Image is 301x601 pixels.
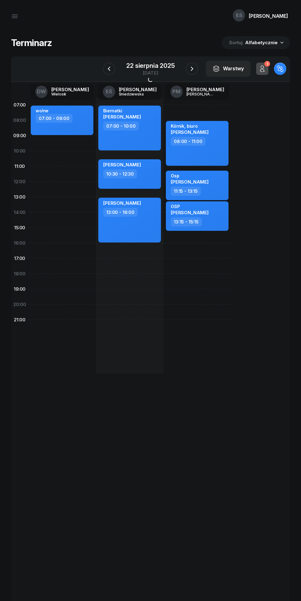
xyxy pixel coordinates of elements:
div: 07:00 - 10:00 [103,122,139,130]
span: [PERSON_NAME] [171,179,209,185]
div: 16:00 [11,235,28,251]
div: Osp [171,173,209,178]
div: Biernatki [103,108,141,113]
div: [PERSON_NAME] [186,92,216,96]
div: 13:00 [11,189,28,205]
div: 11:00 [11,159,28,174]
button: 1 [256,63,268,75]
span: PM [172,89,181,94]
span: [PERSON_NAME] [103,200,141,206]
div: 17:00 [11,251,28,266]
a: PM[PERSON_NAME][PERSON_NAME] [166,84,229,100]
div: Warstwy [213,65,244,73]
div: 10:30 - 12:30 [103,169,137,178]
div: Wielosik [51,92,81,96]
div: [PERSON_NAME] [249,14,288,18]
div: Śniedziewska [119,92,148,96]
div: 15:00 [11,220,28,235]
div: 13:00 - 16:00 [103,208,138,217]
div: [PERSON_NAME] [51,87,89,92]
span: [PERSON_NAME] [171,129,209,135]
div: 20:00 [11,297,28,312]
span: [PERSON_NAME] [171,210,209,215]
div: 07:00 - 09:00 [36,114,72,123]
span: EŚ [106,89,112,94]
div: [PERSON_NAME] [119,87,157,92]
h1: Terminarz [11,37,52,48]
div: 22 sierpnia 2025 [126,63,174,69]
div: 1 [264,61,270,67]
div: wolne [36,108,49,113]
div: Kórnik, biuro [171,123,209,129]
div: 12:00 [11,174,28,189]
div: 10:00 [11,143,28,159]
span: Sortuj [229,39,244,47]
span: [PERSON_NAME] [103,162,141,168]
span: Alfabetycznie [245,40,278,45]
button: Sortuj Alfabetycznie [222,36,290,49]
a: DW[PERSON_NAME]Wielosik [30,84,94,100]
div: 18:00 [11,266,28,281]
div: 14:00 [11,205,28,220]
div: 19:00 [11,281,28,297]
div: 21:00 [11,312,28,328]
div: 07:00 [11,97,28,113]
span: DW [37,89,46,94]
div: OSP [171,204,209,209]
div: 11:15 - 13:15 [171,187,201,196]
span: [PERSON_NAME] [103,114,141,120]
div: 08:00 [11,113,28,128]
div: 08:00 - 11:00 [171,137,205,146]
div: 13:15 - 15:15 [171,217,202,226]
div: 09:00 [11,128,28,143]
div: [PERSON_NAME] [186,87,224,92]
button: Warstwy [206,61,251,77]
a: EŚ[PERSON_NAME]Śniedziewska [98,84,162,100]
span: EŚ [236,13,242,18]
div: [DATE] [126,71,174,75]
